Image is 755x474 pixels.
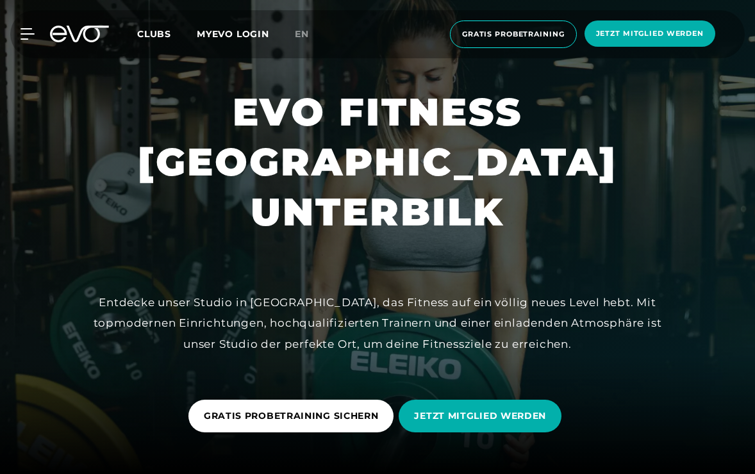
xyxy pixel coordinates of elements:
h1: EVO FITNESS [GEOGRAPHIC_DATA] UNTERBILK [10,87,745,237]
span: Jetzt Mitglied werden [596,28,704,39]
span: en [295,28,309,40]
a: GRATIS PROBETRAINING SICHERN [188,390,399,442]
a: Gratis Probetraining [446,20,581,48]
a: Jetzt Mitglied werden [581,20,719,48]
span: GRATIS PROBETRAINING SICHERN [204,409,379,423]
a: Clubs [137,28,197,40]
span: JETZT MITGLIED WERDEN [414,409,546,423]
a: en [295,27,324,42]
div: Entdecke unser Studio in [GEOGRAPHIC_DATA], das Fitness auf ein völlig neues Level hebt. Mit topm... [89,292,666,354]
span: Gratis Probetraining [462,29,565,40]
span: Clubs [137,28,171,40]
a: JETZT MITGLIED WERDEN [399,390,567,442]
a: MYEVO LOGIN [197,28,269,40]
